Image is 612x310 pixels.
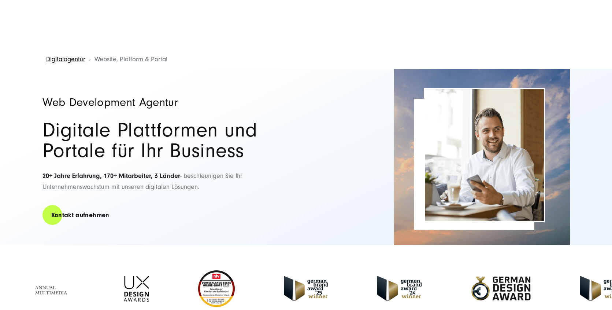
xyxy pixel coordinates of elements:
img: Full Service Digitalagentur - Annual Multimedia Awards [30,276,75,302]
a: Kontakt aufnehmen [42,205,118,226]
h2: Digitale Plattformen und Portale für Ihr Business [42,120,299,161]
img: German-Brand-Award - fullservice digital agentur SUNZINET [377,276,422,301]
img: Full-Service Digitalagentur SUNZINET - E-Commerce Beratung [425,89,544,221]
a: Digitalagentur [46,55,85,63]
img: Deutschlands beste Online Shops 2023 - boesner - Kunde - SUNZINET [198,270,235,307]
img: UX-Design-Awards - fullservice digital agentur SUNZINET [124,276,149,302]
img: German-Design-Award - fullservice digital agentur SUNZINET [471,276,531,301]
span: - beschleunigen Sie Ihr Unternehmenswachstum mit unseren digitalen Lösungen. [42,172,242,191]
strong: 20+ Jahre Erfahrung, 170+ Mitarbeiter, 3 Länder [42,172,180,180]
img: Full-Service Digitalagentur SUNZINET - Business Applications Web & Cloud_2 [394,69,570,245]
img: German Brand Award winner 2025 - Full Service Digital Agentur SUNZINET [284,276,328,301]
span: Website, Platform & Portal [94,55,167,63]
h1: Web Development Agentur [42,96,299,108]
